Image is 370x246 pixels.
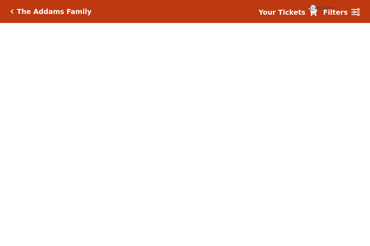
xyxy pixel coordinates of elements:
strong: Your Tickets [258,8,305,16]
a: Your Tickets {{cartCount}} [258,7,317,18]
h5: The Addams Family [17,8,91,16]
a: Click here to go back to filters [10,9,14,14]
span: {{cartCount}} [310,5,316,11]
a: Filters [323,7,360,18]
strong: Filters [323,8,348,16]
